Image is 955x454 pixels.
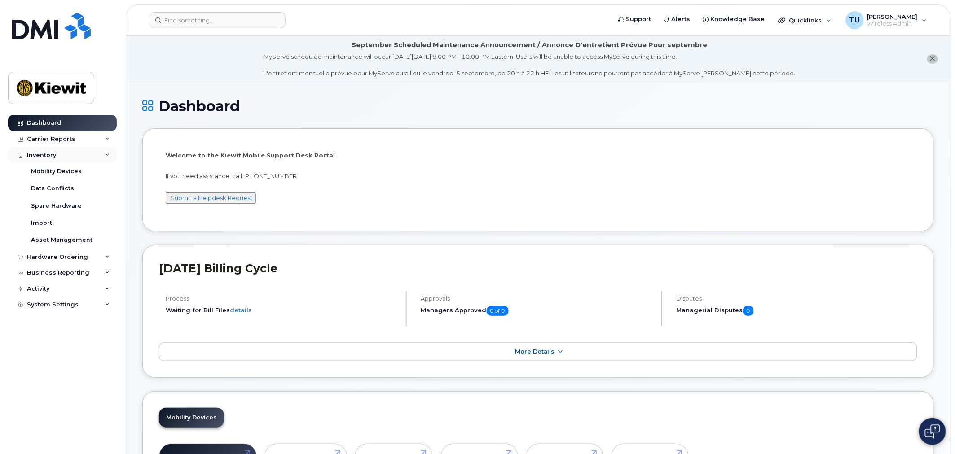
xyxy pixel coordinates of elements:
button: close notification [927,54,938,64]
span: More Details [515,348,555,355]
span: 0 [743,306,754,316]
img: Open chat [925,424,940,439]
li: Waiting for Bill Files [166,306,398,314]
div: September Scheduled Maintenance Announcement / Annonce D'entretient Prévue Pour septembre [352,40,708,50]
p: Welcome to the Kiewit Mobile Support Desk Portal [166,151,911,160]
button: Submit a Helpdesk Request [166,192,256,204]
h4: Disputes [677,295,917,302]
a: Submit a Helpdesk Request [171,194,252,201]
div: MyServe scheduled maintenance will occur [DATE][DATE] 8:00 PM - 10:00 PM Eastern. Users will be u... [264,52,796,78]
h4: Process [166,295,398,302]
h2: [DATE] Billing Cycle [159,262,917,275]
span: 0 of 0 [487,306,509,316]
h1: Dashboard [142,98,934,114]
h5: Managerial Disputes [677,306,917,316]
h5: Managers Approved [421,306,654,316]
a: details [230,306,252,314]
a: Mobility Devices [159,408,224,428]
p: If you need assistance, call [PHONE_NUMBER] [166,172,911,180]
h4: Approvals [421,295,654,302]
